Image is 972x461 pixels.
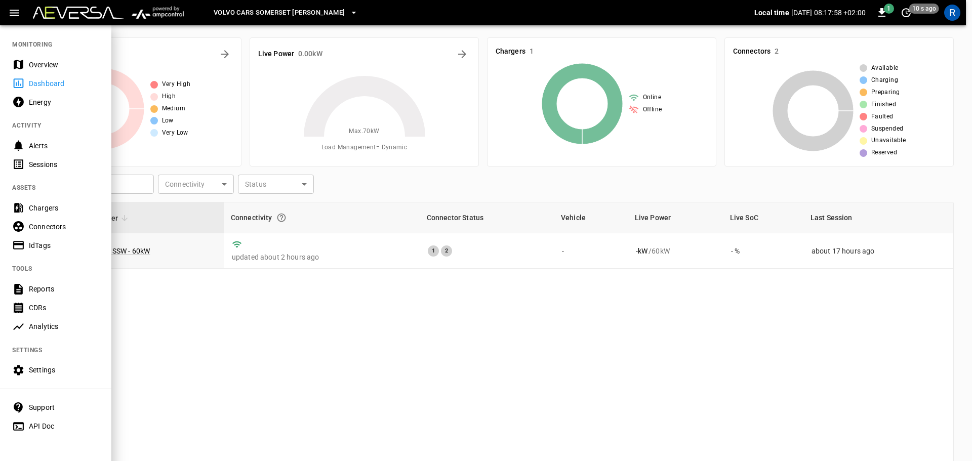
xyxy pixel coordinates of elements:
[754,8,789,18] p: Local time
[29,365,99,375] div: Settings
[128,3,187,22] img: ampcontrol.io logo
[791,8,866,18] p: [DATE] 08:17:58 +02:00
[29,141,99,151] div: Alerts
[29,303,99,313] div: CDRs
[884,4,894,14] span: 1
[29,203,99,213] div: Chargers
[29,159,99,170] div: Sessions
[29,240,99,250] div: IdTags
[909,4,939,14] span: 10 s ago
[898,5,914,21] button: set refresh interval
[29,222,99,232] div: Connectors
[29,78,99,89] div: Dashboard
[29,321,99,331] div: Analytics
[29,421,99,431] div: API Doc
[33,7,124,19] img: Customer Logo
[29,97,99,107] div: Energy
[214,7,345,19] span: Volvo Cars Somerset [PERSON_NAME]
[944,5,960,21] div: profile-icon
[29,402,99,412] div: Support
[29,284,99,294] div: Reports
[29,60,99,70] div: Overview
